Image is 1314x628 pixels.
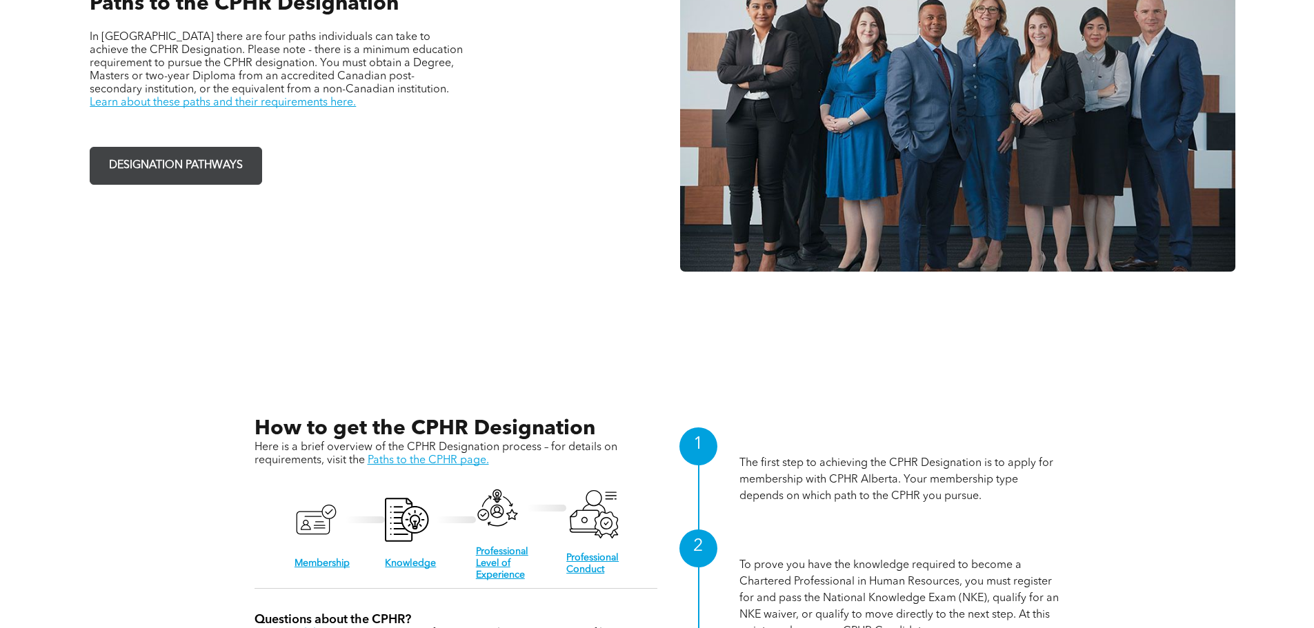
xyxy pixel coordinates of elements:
[104,152,248,179] span: DESIGNATION PATHWAYS
[566,553,619,574] a: Professional Conduct
[679,529,717,567] div: 2
[739,536,1060,557] h1: Knowledge
[255,614,411,626] span: Questions about the CPHR?
[90,147,262,185] a: DESIGNATION PATHWAYS
[476,547,528,580] a: Professional Level of Experience
[255,418,595,439] span: How to get the CPHR Designation
[90,97,356,108] a: Learn about these paths and their requirements here.
[255,442,617,466] span: Here is a brief overview of the CPHR Designation process – for details on requirements, visit the
[90,32,463,95] span: In [GEOGRAPHIC_DATA] there are four paths individuals can take to achieve the CPHR Designation. P...
[739,434,1060,455] h1: Membership
[385,558,436,568] a: Knowledge
[295,558,350,568] a: Membership
[739,455,1060,505] p: The first step to achieving the CPHR Designation is to apply for membership with CPHR Alberta. Yo...
[368,455,489,466] a: Paths to the CPHR page.
[679,427,717,465] div: 1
